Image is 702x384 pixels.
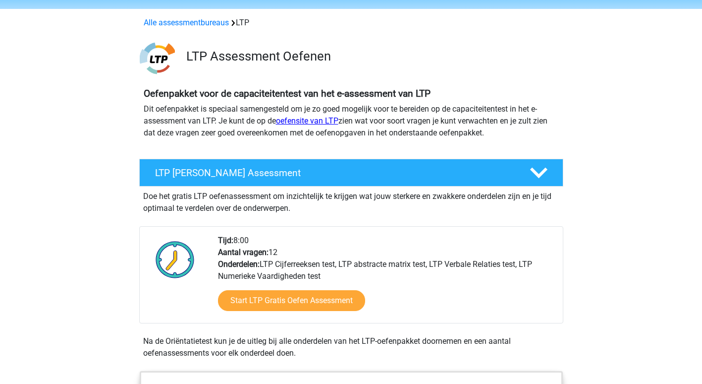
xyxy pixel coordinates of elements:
[218,248,269,257] b: Aantal vragen:
[186,49,555,64] h3: LTP Assessment Oefenen
[139,335,563,359] div: Na de Oriëntatietest kun je de uitleg bij alle onderdelen van het LTP-oefenpakket doornemen en ee...
[135,159,567,187] a: LTP [PERSON_NAME] Assessment
[218,236,233,245] b: Tijd:
[211,235,562,323] div: 8:00 12 LTP Cijferreeksen test, LTP abstracte matrix test, LTP Verbale Relaties test, LTP Numerie...
[144,88,431,99] b: Oefenpakket voor de capaciteitentest van het e-assessment van LTP
[139,187,563,214] div: Doe het gratis LTP oefenassessment om inzichtelijk te krijgen wat jouw sterkere en zwakkere onder...
[276,116,338,126] a: oefensite van LTP
[218,290,365,311] a: Start LTP Gratis Oefen Assessment
[150,235,200,284] img: Klok
[144,18,229,27] a: Alle assessmentbureaus
[140,17,563,29] div: LTP
[218,259,260,269] b: Onderdelen:
[155,167,514,179] h4: LTP [PERSON_NAME] Assessment
[140,41,175,76] img: ltp.png
[144,103,559,139] p: Dit oefenpakket is speciaal samengesteld om je zo goed mogelijk voor te bereiden op de capaciteit...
